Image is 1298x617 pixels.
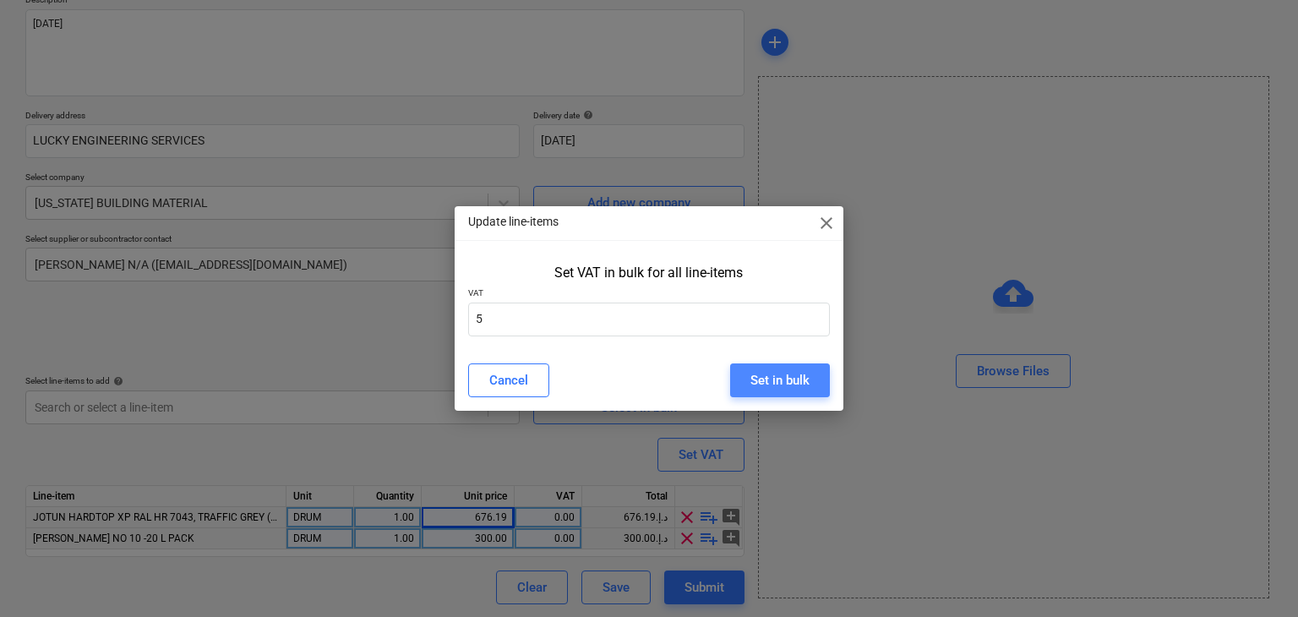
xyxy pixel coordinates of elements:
[468,303,831,336] input: VAT
[468,363,549,397] button: Cancel
[468,213,559,231] p: Update line-items
[468,287,831,302] p: VAT
[750,369,810,391] div: Set in bulk
[1213,536,1298,617] iframe: Chat Widget
[489,369,528,391] div: Cancel
[730,363,830,397] button: Set in bulk
[816,213,837,233] span: close
[554,265,743,281] div: Set VAT in bulk for all line-items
